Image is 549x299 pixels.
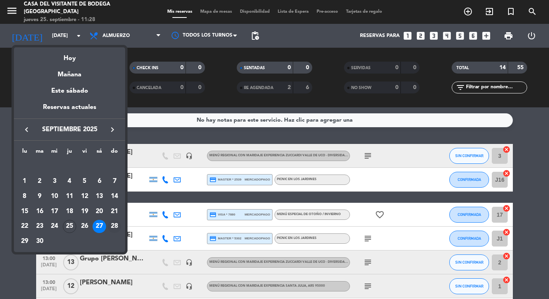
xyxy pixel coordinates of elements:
td: 12 de septiembre de 2025 [77,189,92,204]
td: 29 de septiembre de 2025 [17,234,32,249]
div: 6 [93,175,106,188]
th: miércoles [47,147,62,159]
td: 8 de septiembre de 2025 [17,189,32,204]
div: 1 [18,175,31,188]
td: 13 de septiembre de 2025 [92,189,107,204]
div: 11 [63,190,76,203]
div: 13 [93,190,106,203]
td: 15 de septiembre de 2025 [17,204,32,219]
div: 3 [48,175,61,188]
td: 4 de septiembre de 2025 [62,174,77,189]
button: keyboard_arrow_left [19,124,34,135]
div: 29 [18,235,31,248]
div: 17 [48,205,61,218]
td: 20 de septiembre de 2025 [92,204,107,219]
td: 14 de septiembre de 2025 [107,189,122,204]
div: 5 [78,175,91,188]
th: martes [32,147,47,159]
div: 21 [108,205,121,218]
div: 24 [48,220,61,233]
td: 16 de septiembre de 2025 [32,204,47,219]
i: keyboard_arrow_right [108,125,117,134]
div: 30 [33,235,46,248]
td: 30 de septiembre de 2025 [32,234,47,249]
div: 10 [48,190,61,203]
div: 7 [108,175,121,188]
td: 18 de septiembre de 2025 [62,204,77,219]
div: 27 [93,220,106,233]
div: Hoy [14,47,125,64]
td: 19 de septiembre de 2025 [77,204,92,219]
div: 15 [18,205,31,218]
td: 17 de septiembre de 2025 [47,204,62,219]
div: 8 [18,190,31,203]
td: 28 de septiembre de 2025 [107,219,122,234]
div: Mañana [14,64,125,80]
div: 25 [63,220,76,233]
div: 28 [108,220,121,233]
td: 25 de septiembre de 2025 [62,219,77,234]
td: 21 de septiembre de 2025 [107,204,122,219]
td: 24 de septiembre de 2025 [47,219,62,234]
td: 5 de septiembre de 2025 [77,174,92,189]
td: 26 de septiembre de 2025 [77,219,92,234]
th: lunes [17,147,32,159]
div: 22 [18,220,31,233]
th: domingo [107,147,122,159]
td: 10 de septiembre de 2025 [47,189,62,204]
div: 9 [33,190,46,203]
i: keyboard_arrow_left [22,125,31,134]
div: 20 [93,205,106,218]
td: 3 de septiembre de 2025 [47,174,62,189]
div: 4 [63,175,76,188]
div: 18 [63,205,76,218]
td: 11 de septiembre de 2025 [62,189,77,204]
div: 14 [108,190,121,203]
div: 19 [78,205,91,218]
td: 9 de septiembre de 2025 [32,189,47,204]
div: 26 [78,220,91,233]
td: 23 de septiembre de 2025 [32,219,47,234]
div: 16 [33,205,46,218]
div: Este sábado [14,80,125,102]
td: 7 de septiembre de 2025 [107,174,122,189]
td: 2 de septiembre de 2025 [32,174,47,189]
div: 2 [33,175,46,188]
td: 27 de septiembre de 2025 [92,219,107,234]
span: septiembre 2025 [34,124,105,135]
div: Reservas actuales [14,102,125,118]
th: jueves [62,147,77,159]
td: 22 de septiembre de 2025 [17,219,32,234]
button: keyboard_arrow_right [105,124,120,135]
th: viernes [77,147,92,159]
td: 1 de septiembre de 2025 [17,174,32,189]
th: sábado [92,147,107,159]
td: 6 de septiembre de 2025 [92,174,107,189]
div: 12 [78,190,91,203]
td: SEP. [17,159,122,174]
div: 23 [33,220,46,233]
